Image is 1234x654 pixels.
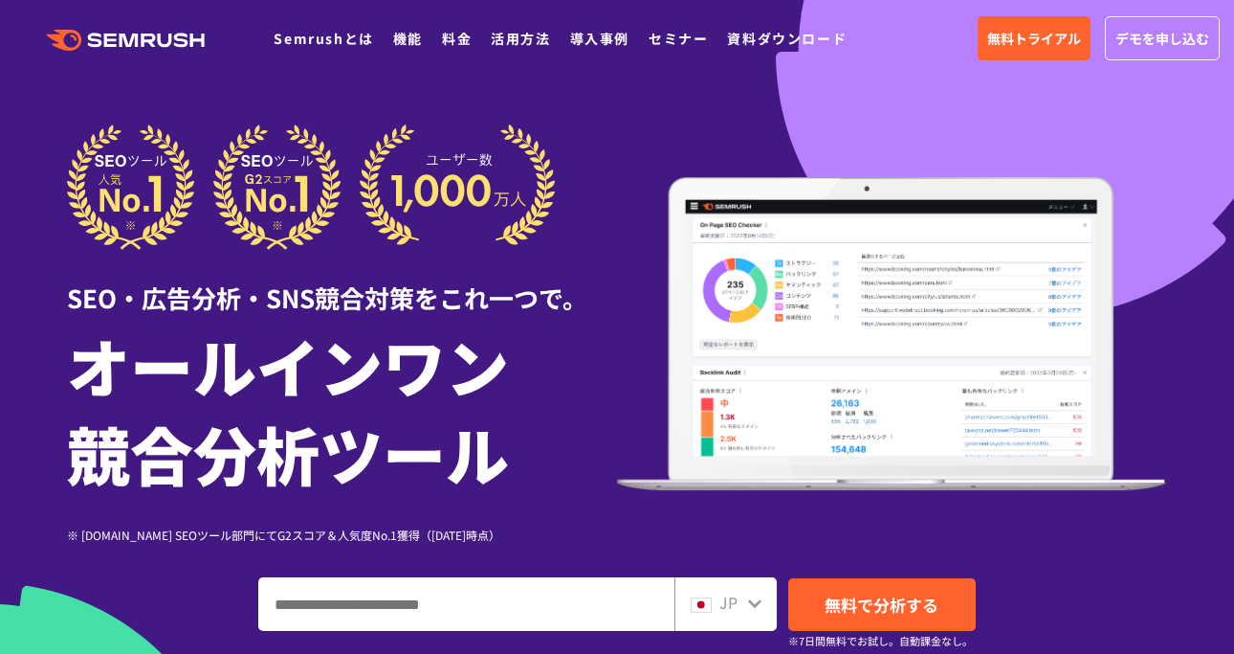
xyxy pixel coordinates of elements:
[1115,28,1209,49] span: デモを申し込む
[727,29,847,48] a: 資料ダウンロード
[788,632,973,650] small: ※7日間無料でお試し。自動課金なし。
[442,29,472,48] a: 料金
[570,29,629,48] a: 導入事例
[393,29,423,48] a: 機能
[67,526,617,544] div: ※ [DOMAIN_NAME] SEOツール部門にてG2スコア＆人気度No.1獲得（[DATE]時点）
[978,16,1091,60] a: 無料トライアル
[274,29,373,48] a: Semrushとは
[825,593,938,617] span: 無料で分析する
[649,29,708,48] a: セミナー
[259,578,673,630] input: ドメイン、キーワードまたはURLを入力してください
[788,578,976,631] a: 無料で分析する
[1105,16,1220,60] a: デモを申し込む
[987,28,1081,49] span: 無料トライアル
[719,591,738,614] span: JP
[67,250,617,316] div: SEO・広告分析・SNS競合対策をこれ一つで。
[67,321,617,497] h1: オールインワン 競合分析ツール
[491,29,550,48] a: 活用方法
